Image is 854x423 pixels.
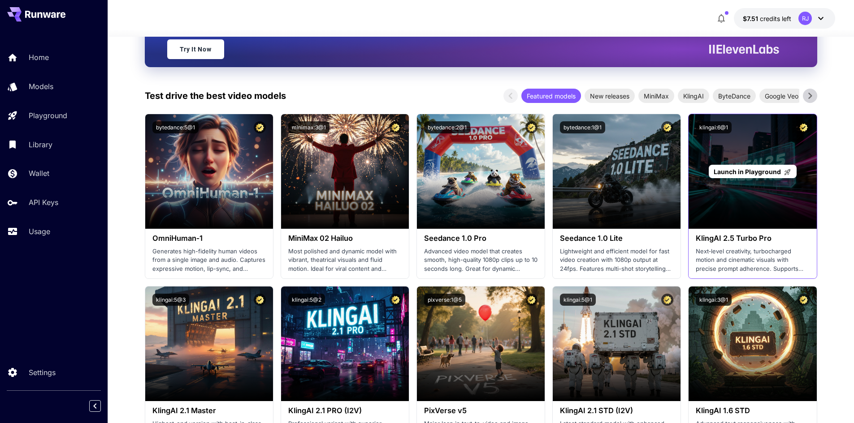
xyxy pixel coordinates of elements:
button: Certified Model – Vetted for best performance and includes a commercial license. [390,121,402,133]
span: Launch in Playground [714,168,781,175]
div: RJ [798,12,812,25]
h3: PixVerse v5 [424,406,538,415]
div: Google Veo [759,89,804,103]
span: Featured models [521,91,581,101]
p: Playground [29,110,67,121]
h3: KlingAI 2.1 Master [152,406,266,415]
a: Launch in Playground [709,165,796,179]
p: API Keys [29,197,58,208]
button: Certified Model – Vetted for best performance and includes a commercial license. [254,294,266,306]
h3: MiniMax 02 Hailuo [288,234,402,243]
button: bytedance:5@1 [152,121,199,133]
button: klingai:5@2 [288,294,325,306]
button: bytedance:2@1 [424,121,470,133]
h3: OmniHuman‑1 [152,234,266,243]
button: Collapse sidebar [89,400,101,412]
h3: KlingAI 2.1 PRO (I2V) [288,406,402,415]
h3: KlingAI 2.5 Turbo Pro [696,234,809,243]
button: Certified Model – Vetted for best performance and includes a commercial license. [661,121,673,133]
button: Certified Model – Vetted for best performance and includes a commercial license. [661,294,673,306]
img: alt [417,114,545,229]
p: Library [29,139,52,150]
button: $7.50881RJ [734,8,835,29]
img: alt [281,114,409,229]
p: Models [29,81,53,92]
span: ByteDance [713,91,756,101]
p: Settings [29,367,56,378]
p: Lightweight and efficient model for fast video creation with 1080p output at 24fps. Features mult... [560,247,673,273]
div: MiniMax [638,89,674,103]
a: Try It Now [167,39,224,59]
div: Collapse sidebar [96,398,108,414]
p: Usage [29,226,50,237]
p: Test drive the best video models [145,89,286,103]
h3: KlingAI 1.6 STD [696,406,809,415]
img: alt [689,286,816,401]
img: alt [281,286,409,401]
span: Google Veo [759,91,804,101]
button: klingai:3@1 [696,294,732,306]
button: Certified Model – Vetted for best performance and includes a commercial license. [254,121,266,133]
img: alt [145,286,273,401]
span: MiniMax [638,91,674,101]
button: pixverse:1@5 [424,294,465,306]
p: Home [29,52,49,63]
img: alt [145,114,273,229]
div: KlingAI [678,89,709,103]
button: bytedance:1@1 [560,121,605,133]
img: alt [417,286,545,401]
img: alt [553,286,681,401]
span: New releases [585,91,635,101]
h3: Seedance 1.0 Pro [424,234,538,243]
button: Certified Model – Vetted for best performance and includes a commercial license. [525,121,538,133]
button: Certified Model – Vetted for best performance and includes a commercial license. [525,294,538,306]
p: Generates high-fidelity human videos from a single image and audio. Captures expressive motion, l... [152,247,266,273]
p: Wallet [29,168,49,179]
button: minimax:3@1 [288,121,329,133]
button: Certified Model – Vetted for best performance and includes a commercial license. [390,294,402,306]
div: Featured models [521,89,581,103]
div: $7.50881 [743,14,791,23]
span: credits left [760,15,791,22]
h3: Seedance 1.0 Lite [560,234,673,243]
p: Most polished and dynamic model with vibrant, theatrical visuals and fluid motion. Ideal for vira... [288,247,402,273]
button: klingai:6@1 [696,121,732,133]
div: ByteDance [713,89,756,103]
span: $7.51 [743,15,760,22]
h3: KlingAI 2.1 STD (I2V) [560,406,673,415]
button: klingai:5@1 [560,294,596,306]
button: klingai:5@3 [152,294,189,306]
button: Certified Model – Vetted for best performance and includes a commercial license. [798,121,810,133]
div: New releases [585,89,635,103]
span: KlingAI [678,91,709,101]
img: alt [553,114,681,229]
p: Advanced video model that creates smooth, high-quality 1080p clips up to 10 seconds long. Great f... [424,247,538,273]
button: Certified Model – Vetted for best performance and includes a commercial license. [798,294,810,306]
p: Next‑level creativity, turbocharged motion and cinematic visuals with precise prompt adherence. S... [696,247,809,273]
